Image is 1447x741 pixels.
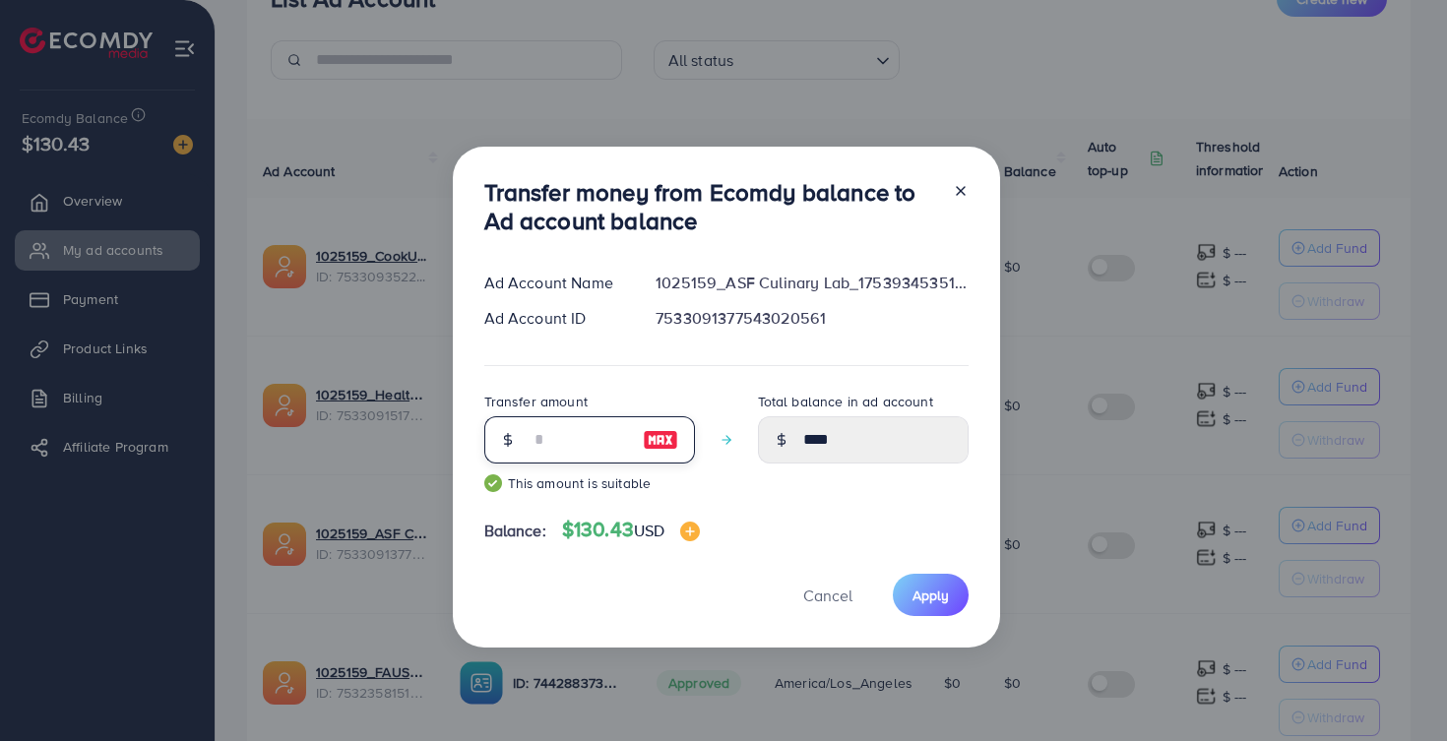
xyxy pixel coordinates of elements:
div: 1025159_ASF Culinary Lab_1753934535137 [640,272,983,294]
label: Transfer amount [484,392,588,411]
iframe: Chat [1363,652,1432,726]
div: 7533091377543020561 [640,307,983,330]
small: This amount is suitable [484,473,695,493]
h3: Transfer money from Ecomdy balance to Ad account balance [484,178,937,235]
button: Cancel [779,574,877,616]
button: Apply [893,574,969,616]
img: image [643,428,678,452]
img: image [680,522,700,541]
label: Total balance in ad account [758,392,933,411]
div: Ad Account Name [469,272,641,294]
span: Apply [912,586,949,605]
img: guide [484,474,502,492]
span: Balance: [484,520,546,542]
span: USD [634,520,664,541]
h4: $130.43 [562,518,701,542]
span: Cancel [803,585,852,606]
div: Ad Account ID [469,307,641,330]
